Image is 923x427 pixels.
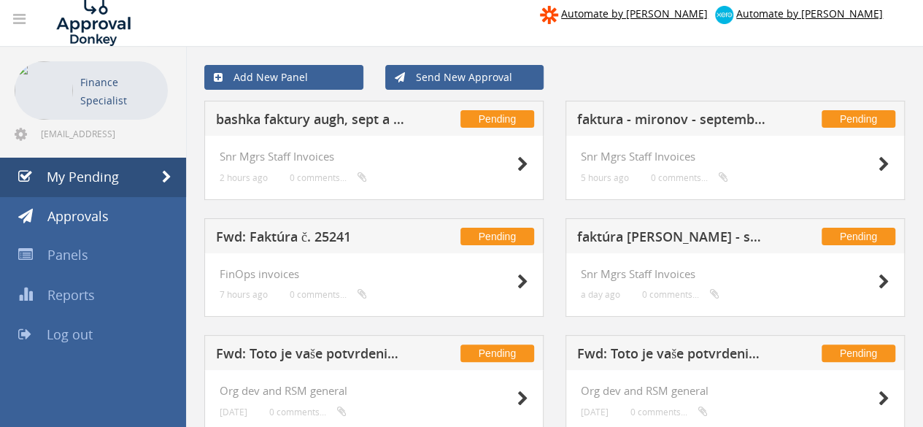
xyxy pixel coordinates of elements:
small: 5 hours ago [581,172,629,183]
small: 2 hours ago [220,172,268,183]
small: 0 comments... [642,289,719,300]
span: [EMAIL_ADDRESS][DOMAIN_NAME] [41,128,165,139]
h4: Snr Mgrs Staff Invoices [220,150,528,163]
span: Pending [822,110,895,128]
span: Log out [47,326,93,343]
span: Approvals [47,207,109,225]
span: Pending [822,228,895,245]
span: Automate by [PERSON_NAME] [561,7,708,20]
h4: Org dev and RSM general [581,385,889,397]
h4: Snr Mgrs Staff Invoices [581,150,889,163]
p: Finance Specialist [80,73,161,109]
small: 0 comments... [630,407,708,418]
small: 0 comments... [651,172,728,183]
a: Add New Panel [204,65,363,90]
small: 0 comments... [290,172,367,183]
span: Pending [460,110,534,128]
small: a day ago [581,289,620,300]
span: Pending [822,345,895,362]
small: 0 comments... [290,289,367,300]
small: [DATE] [581,407,609,418]
h5: bashka faktury augh, sept a rocny bonus [216,112,406,131]
img: xero-logo.png [715,6,733,24]
h4: FinOps invoices [220,268,528,280]
h5: Fwd: Faktúra č. 25241 [216,230,406,248]
h5: faktura - mironov - september [577,112,767,131]
small: 7 hours ago [220,289,268,300]
h5: Fwd: Toto je vaše potvrdenie o zaplatení [577,347,767,365]
span: Pending [460,345,534,362]
small: 0 comments... [269,407,347,418]
span: My Pending [47,168,119,185]
span: Pending [460,228,534,245]
h4: Org dev and RSM general [220,385,528,397]
img: zapier-logomark.png [540,6,558,24]
a: Send New Approval [385,65,544,90]
span: Panels [47,246,88,263]
small: [DATE] [220,407,247,418]
h5: Fwd: Toto je vaše potvrdenie o zaplatení [216,347,406,365]
h4: Snr Mgrs Staff Invoices [581,268,889,280]
h5: faktúra [PERSON_NAME] - september [577,230,767,248]
span: Reports [47,286,95,304]
span: Automate by [PERSON_NAME] [736,7,883,20]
